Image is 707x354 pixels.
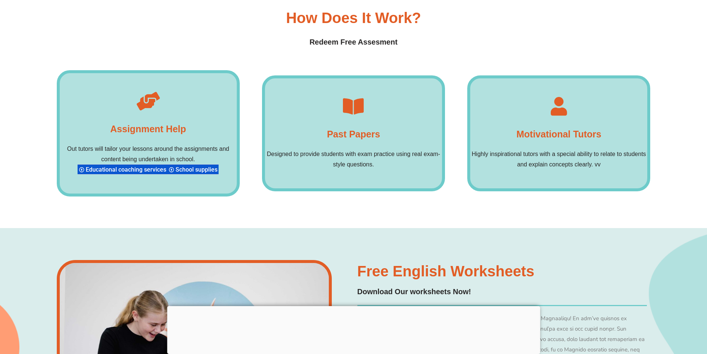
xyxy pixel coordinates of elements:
[167,306,540,352] iframe: Advertisement
[516,127,601,142] h4: Motivational Tutors
[57,36,651,48] h4: Redeem Free Assesment
[60,144,237,175] p: Out tutors will tailor your lessons around the assignments and content being undertaken in school.
[327,127,380,142] h4: Past Papers
[265,149,442,170] p: Designed to provide students with exam practice using real exam-style questions.
[286,10,421,25] h3: How Does it Work?
[167,164,219,175] div: School supplies
[583,270,707,354] iframe: Chat Widget
[176,166,220,173] span: School supplies
[110,121,186,136] h4: Assignment Help
[357,264,647,279] h3: Free English Worksheets​
[470,149,647,170] p: Highly inspirational tutors with a special ability to relate to students and explain concepts cle...
[78,164,167,175] div: Educational coaching services
[86,166,168,173] span: Educational coaching services
[357,286,647,298] h4: Download Our worksheets Now!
